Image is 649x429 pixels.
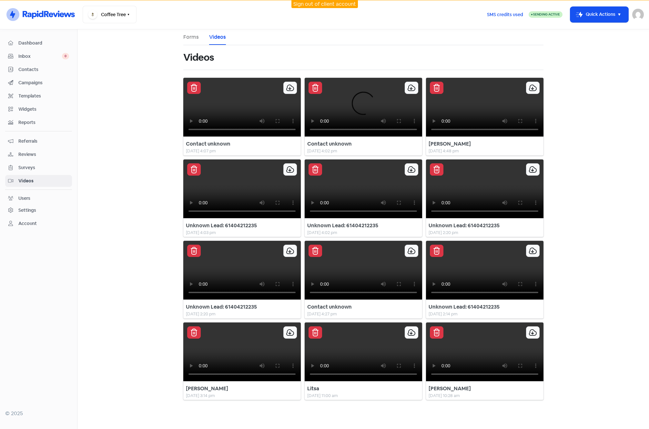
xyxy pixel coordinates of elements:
[18,66,69,73] span: Contacts
[5,117,72,128] a: Reports
[570,7,628,22] button: Quick Actions
[186,393,298,399] div: [DATE] 3:14 pm
[5,135,72,147] a: Referrals
[209,33,226,41] a: Videos
[429,303,500,310] b: Unknown Lead: 61404212235
[632,9,644,20] img: User
[186,311,298,317] div: [DATE] 2:20 pm
[307,140,352,147] b: Contact unknown
[307,311,420,317] div: [DATE] 4:27 pm
[18,178,69,184] span: Videos
[429,393,541,399] div: [DATE] 10:28 am
[18,138,69,145] span: Referrals
[429,140,471,147] b: [PERSON_NAME]
[307,303,352,310] b: Contact unknown
[183,47,214,68] h1: Videos
[529,11,563,18] a: Sending Active
[5,192,72,204] a: Users
[5,218,72,230] a: Account
[5,103,72,115] a: Widgets
[5,162,72,174] a: Surveys
[307,393,420,399] div: [DATE] 11:00 am
[307,222,378,229] b: Unknown Lead: 61404212235
[18,93,69,99] span: Templates
[533,12,560,16] span: Sending Active
[183,33,199,41] a: Forms
[293,1,356,7] a: Sign out of client account
[5,64,72,76] a: Contacts
[482,11,529,17] a: SMS credits used
[5,175,72,187] a: Videos
[429,148,541,154] div: [DATE] 4:48 pm
[18,207,36,214] div: Settings
[18,119,69,126] span: Reports
[5,77,72,89] a: Campaigns
[18,79,69,86] span: Campaigns
[62,53,69,59] span: 0
[186,222,257,229] b: Unknown Lead: 61404212235
[429,311,541,317] div: [DATE] 2:14 pm
[307,385,319,392] b: Litsa
[18,151,69,158] span: Reviews
[186,140,230,147] b: Contact unknown
[429,385,471,392] b: [PERSON_NAME]
[5,90,72,102] a: Templates
[83,6,137,23] button: Coffee Tree
[429,222,500,229] b: Unknown Lead: 61404212235
[18,40,69,46] span: Dashboard
[18,195,30,202] div: Users
[5,50,72,62] a: Inbox 0
[186,148,298,154] div: [DATE] 4:07 pm
[18,53,62,60] span: Inbox
[186,230,298,236] div: [DATE] 4:03 pm
[5,410,72,417] div: © 2025
[429,230,541,236] div: [DATE] 2:20 pm
[307,230,420,236] div: [DATE] 4:02 pm
[18,164,69,171] span: Surveys
[5,204,72,216] a: Settings
[5,148,72,160] a: Reviews
[307,148,420,154] div: [DATE] 4:02 pm
[18,106,69,113] span: Widgets
[487,11,523,18] span: SMS credits used
[186,385,228,392] b: [PERSON_NAME]
[186,303,257,310] b: Unknown Lead: 61404212235
[5,37,72,49] a: Dashboard
[18,220,37,227] div: Account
